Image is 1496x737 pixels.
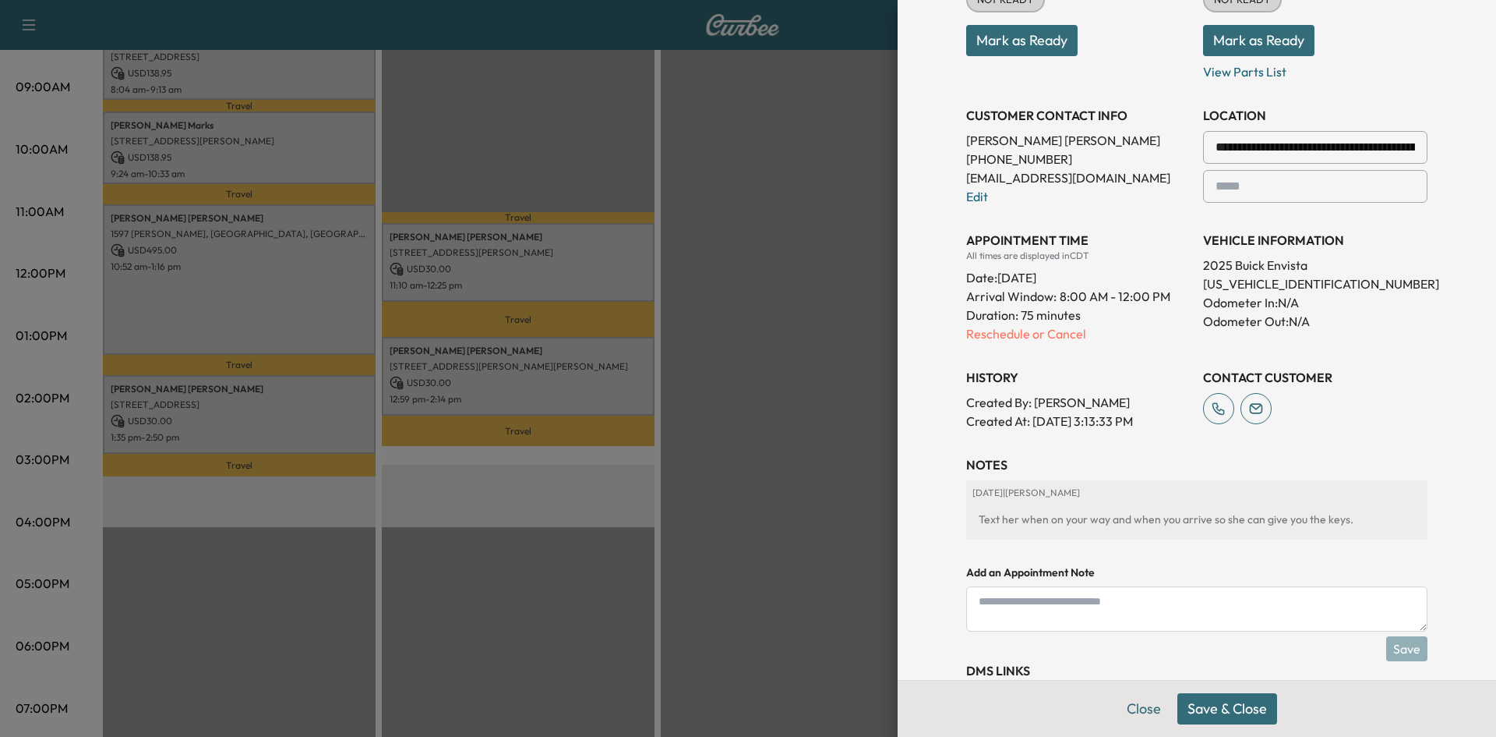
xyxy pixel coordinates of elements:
p: [PHONE_NUMBER] [966,150,1191,168]
div: Date: [DATE] [966,262,1191,287]
p: Created At : [DATE] 3:13:33 PM [966,412,1191,431]
div: Text her when on your way and when you arrive so she can give you the keys. [972,505,1421,533]
button: Mark as Ready [966,25,1078,56]
p: 2025 Buick Envista [1203,256,1427,275]
span: 8:00 AM - 12:00 PM [1060,287,1170,306]
p: [PERSON_NAME] [PERSON_NAME] [966,131,1191,150]
p: Arrival Window: [966,287,1191,306]
p: [EMAIL_ADDRESS][DOMAIN_NAME] [966,168,1191,187]
button: Close [1117,693,1171,725]
p: Odometer In: N/A [1203,293,1427,312]
h3: CONTACT CUSTOMER [1203,368,1427,387]
p: [DATE] | [PERSON_NAME] [972,487,1421,499]
p: Reschedule or Cancel [966,324,1191,343]
div: All times are displayed in CDT [966,250,1191,262]
h3: DMS Links [966,661,1427,680]
h3: CUSTOMER CONTACT INFO [966,106,1191,125]
h3: LOCATION [1203,106,1427,125]
p: Created By : [PERSON_NAME] [966,393,1191,412]
a: Edit [966,189,988,204]
h4: Add an Appointment Note [966,565,1427,580]
button: Mark as Ready [1203,25,1314,56]
h3: APPOINTMENT TIME [966,231,1191,250]
p: Duration: 75 minutes [966,306,1191,324]
p: View Parts List [1203,56,1427,81]
h3: NOTES [966,455,1427,474]
h3: VEHICLE INFORMATION [1203,231,1427,250]
p: Odometer Out: N/A [1203,312,1427,331]
p: [US_VEHICLE_IDENTIFICATION_NUMBER] [1203,275,1427,293]
button: Save & Close [1177,693,1277,725]
h3: History [966,368,1191,387]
